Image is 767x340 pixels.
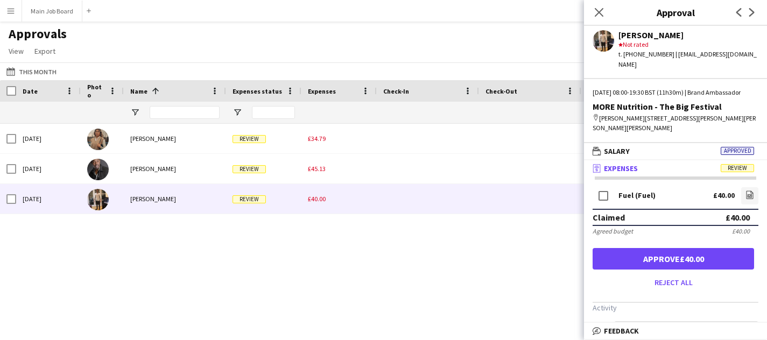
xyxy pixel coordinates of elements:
span: Photo [87,83,104,99]
span: Expenses [308,87,336,95]
div: [DATE] 08:00-19:30 BST (11h30m) | Brand Ambassador [593,88,758,97]
button: Reject all [593,274,754,291]
div: Agreed budget [593,227,633,235]
div: £40.00 [726,212,750,223]
span: Review [233,195,266,203]
span: Date [23,87,38,95]
img: Gabriella Butler [87,129,109,150]
div: [PERSON_NAME] [124,154,226,183]
span: Review [233,135,266,143]
div: £40.00 [732,227,750,235]
span: £34.79 [308,134,326,143]
span: Expenses [604,164,638,173]
span: Name [130,87,147,95]
span: Review [233,165,266,173]
span: £45.13 [308,165,326,173]
div: [PERSON_NAME] [124,184,226,214]
div: [PERSON_NAME][STREET_ADDRESS][PERSON_NAME][PERSON_NAME][PERSON_NAME] [593,114,758,133]
mat-expansion-panel-header: Feedback [584,323,767,339]
div: [PERSON_NAME] [618,30,758,40]
button: This Month [4,65,59,78]
span: Review [721,164,754,172]
mat-expansion-panel-header: SalaryApproved [584,143,767,159]
span: Check-In [383,87,409,95]
div: £40.00 [713,192,735,200]
span: Export [34,46,55,56]
span: Check-Out [485,87,517,95]
div: [DATE] [16,154,81,183]
h3: Activity [593,303,758,313]
mat-expansion-panel-header: ExpensesReview [584,160,767,176]
div: [DATE] [16,184,81,214]
input: Name Filter Input [150,106,220,119]
span: View [9,46,24,56]
a: Export [30,44,60,58]
div: [DATE] [16,124,81,153]
button: Open Filter Menu [130,108,140,117]
button: Approve£40.00 [593,248,754,270]
img: Kashif Hussain [87,189,109,210]
img: Kamara Barnett [87,159,109,180]
span: Approved [721,147,754,155]
div: Fuel (Fuel) [618,192,656,200]
input: Expenses status Filter Input [252,106,295,119]
div: Claimed [593,212,625,223]
a: View [4,44,28,58]
button: Open Filter Menu [233,108,242,117]
div: Not rated [618,40,758,49]
button: Main Job Board [22,1,82,22]
h3: Approval [584,5,767,19]
span: £40.00 [308,195,326,203]
span: Expenses status [233,87,282,95]
div: [PERSON_NAME] [124,124,226,153]
span: Feedback [604,326,639,336]
span: Salary [604,146,630,156]
div: t. [PHONE_NUMBER] | [EMAIL_ADDRESS][DOMAIN_NAME] [618,49,758,69]
div: MORE Nutrition - The Big Festival [593,102,758,111]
